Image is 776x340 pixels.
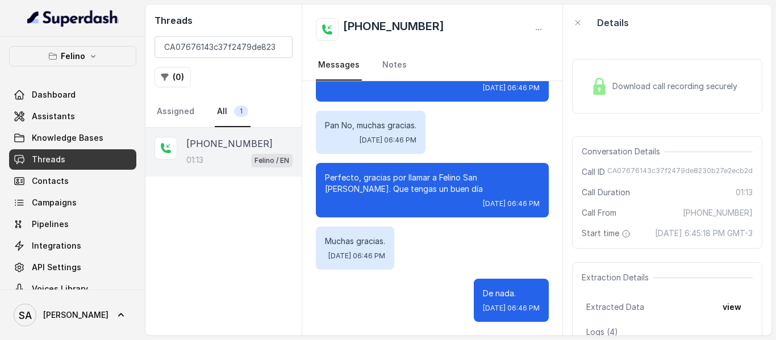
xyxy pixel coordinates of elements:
span: CA07676143c37f2479de8230b27e2ecb2d [607,166,753,178]
span: [DATE] 06:46 PM [328,251,385,261]
span: Campaigns [32,197,77,208]
span: Contacts [32,175,69,187]
span: [DATE] 06:46 PM [483,199,540,208]
p: Pan No, muchas gracias. [325,120,416,131]
span: Voices Library [32,283,88,295]
p: De nada. [483,288,540,299]
img: Lock Icon [591,78,608,95]
a: Voices Library [9,279,136,299]
span: Knowledge Bases [32,132,103,144]
h2: [PHONE_NUMBER] [343,18,444,41]
button: view [716,297,748,317]
span: 01:13 [736,187,753,198]
a: Threads [9,149,136,170]
a: Knowledge Bases [9,128,136,148]
span: Call From [582,207,616,219]
span: Dashboard [32,89,76,100]
a: Campaigns [9,192,136,213]
a: Notes [380,50,409,81]
p: Muchas gracias. [325,236,385,247]
h2: Threads [155,14,293,27]
span: Download call recording securely [612,81,742,92]
a: Dashboard [9,85,136,105]
button: (0) [155,67,191,87]
text: SA [19,309,32,321]
span: Threads [32,154,65,165]
a: API Settings [9,257,136,278]
span: [PERSON_NAME] [43,309,109,321]
button: Felino [9,46,136,66]
span: Call Duration [582,187,630,198]
nav: Tabs [316,50,549,81]
span: Extracted Data [586,301,644,313]
p: Details [597,16,629,30]
input: Search by Call ID or Phone Number [155,36,293,58]
span: Pipelines [32,219,69,230]
span: [DATE] 6:45:18 PM GMT-3 [655,228,753,239]
span: [DATE] 06:46 PM [483,304,540,313]
span: Conversation Details [582,146,665,157]
a: Contacts [9,171,136,191]
a: Messages [316,50,362,81]
a: Assigned [155,96,197,127]
span: Assistants [32,111,75,122]
a: Integrations [9,236,136,256]
span: [PHONE_NUMBER] [683,207,753,219]
span: Integrations [32,240,81,251]
span: [DATE] 06:46 PM [360,136,416,145]
span: Start time [582,228,633,239]
p: [PHONE_NUMBER] [186,137,273,150]
p: Felino / EN [255,155,289,166]
a: Assistants [9,106,136,127]
a: All1 [215,96,251,127]
span: [DATE] 06:46 PM [483,83,540,93]
p: Perfecto, gracias por llamar a Felino San [PERSON_NAME]. Que tengas un buen día [325,172,540,195]
p: Felino [61,49,85,63]
span: Extraction Details [582,272,653,283]
span: Call ID [582,166,605,178]
p: Logs ( 4 ) [586,326,748,338]
p: 01:13 [186,154,203,166]
nav: Tabs [155,96,293,127]
span: API Settings [32,262,81,273]
img: light.svg [27,9,119,27]
span: 1 [234,106,248,117]
a: [PERSON_NAME] [9,299,136,331]
a: Pipelines [9,214,136,234]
